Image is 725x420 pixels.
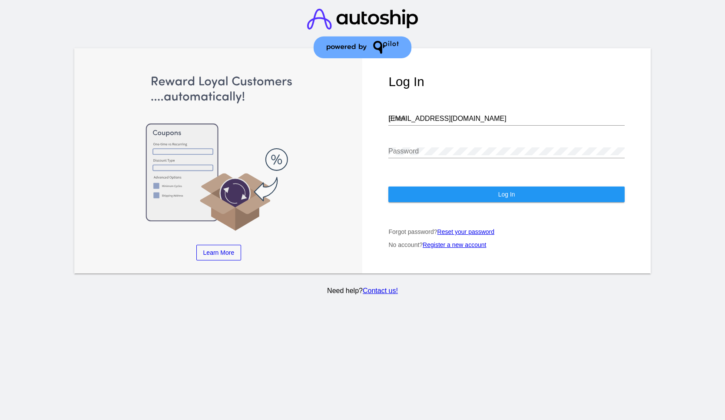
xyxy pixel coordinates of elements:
[196,245,242,260] a: Learn More
[388,115,624,123] input: Email
[363,287,398,294] a: Contact us!
[388,74,624,89] h1: Log In
[203,249,235,256] span: Learn More
[101,74,337,232] img: Apply Coupons Automatically to Scheduled Orders with QPilot
[437,228,495,235] a: Reset your password
[388,241,624,248] p: No account?
[388,228,624,235] p: Forgot password?
[498,191,515,198] span: Log In
[423,241,486,248] a: Register a new account
[388,187,624,202] button: Log In
[73,287,652,295] p: Need help?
